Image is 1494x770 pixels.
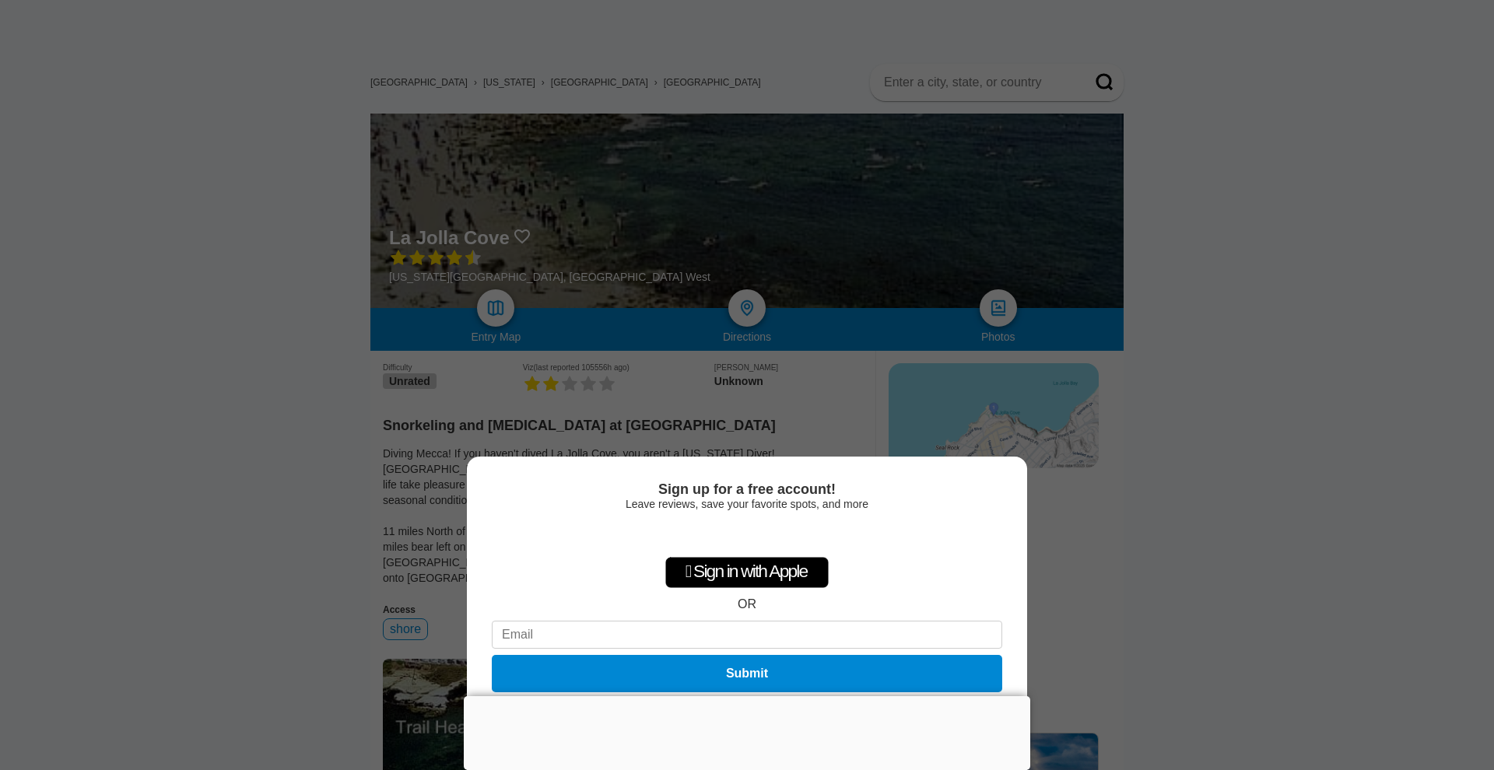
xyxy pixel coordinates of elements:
[663,518,831,552] iframe: “使用 Google 账号登录”按钮
[665,557,829,588] div: Sign in with Apple
[738,597,756,611] div: OR
[464,696,1030,766] iframe: Advertisement
[492,655,1002,692] button: Submit
[492,621,1002,649] input: Email
[671,518,823,552] div: 使用 Google 账号登录。在新标签页中打开
[492,481,1002,498] div: Sign up for a free account!
[492,498,1002,510] div: Leave reviews, save your favorite spots, and more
